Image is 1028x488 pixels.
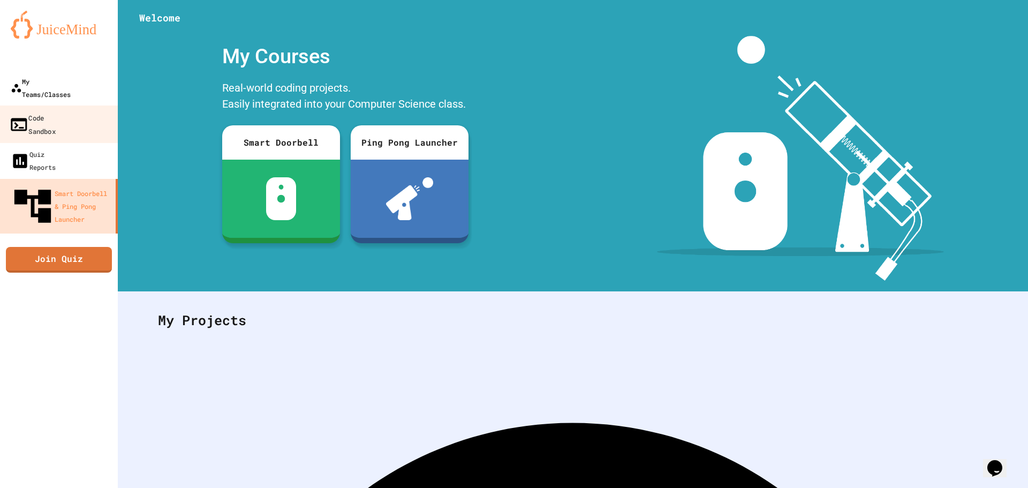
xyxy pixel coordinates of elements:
[222,125,340,160] div: Smart Doorbell
[9,111,56,137] div: Code Sandbox
[6,247,112,273] a: Join Quiz
[266,177,297,220] img: sdb-white.svg
[11,184,111,228] div: Smart Doorbell & Ping Pong Launcher
[147,299,999,341] div: My Projects
[217,77,474,117] div: Real-world coding projects. Easily integrated into your Computer Science class.
[11,75,71,101] div: My Teams/Classes
[11,148,56,174] div: Quiz Reports
[386,177,434,220] img: ppl-with-ball.png
[983,445,1017,477] iframe: chat widget
[217,36,474,77] div: My Courses
[11,11,107,39] img: logo-orange.svg
[657,36,944,281] img: banner-image-my-projects.png
[351,125,468,160] div: Ping Pong Launcher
